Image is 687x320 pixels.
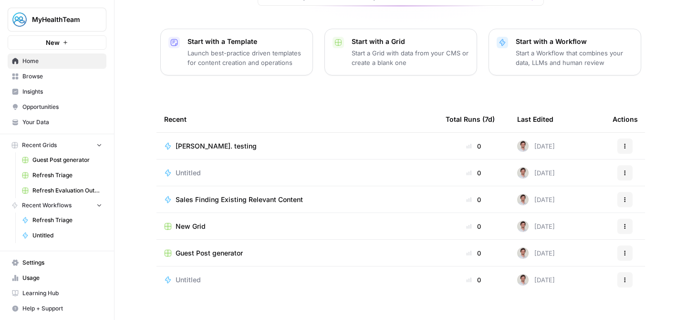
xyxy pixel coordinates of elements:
[176,248,243,258] span: Guest Post generator
[517,194,529,205] img: tdmuw9wfe40fkwq84phcceuazoww
[164,106,430,132] div: Recent
[8,8,106,32] button: Workspace: MyHealthTeam
[517,106,553,132] div: Last Edited
[22,258,102,267] span: Settings
[22,304,102,313] span: Help + Support
[18,183,106,198] a: Refresh Evaluation Outputs
[22,103,102,111] span: Opportunities
[324,29,477,75] button: Start with a GridStart a Grid with data from your CMS or create a blank one
[32,186,102,195] span: Refresh Evaluation Outputs
[489,29,641,75] button: Start with a WorkflowStart a Workflow that combines your data, LLMs and human review
[517,221,529,232] img: tdmuw9wfe40fkwq84phcceuazoww
[22,274,102,282] span: Usage
[18,213,106,228] a: Refresh Triage
[176,275,201,285] span: Untitled
[32,156,102,164] span: Guest Post generator
[352,37,469,46] p: Start with a Grid
[164,248,430,258] a: Guest Post generator
[18,168,106,183] a: Refresh Triage
[160,29,313,75] button: Start with a TemplateLaunch best-practice driven templates for content creation and operations
[517,167,529,179] img: tdmuw9wfe40fkwq84phcceuazoww
[32,216,102,224] span: Refresh Triage
[8,115,106,130] a: Your Data
[517,194,555,205] div: [DATE]
[164,222,430,231] a: New Grid
[517,274,555,286] div: [DATE]
[164,275,430,285] a: Untitled
[446,195,502,204] div: 0
[8,99,106,115] a: Opportunities
[517,167,555,179] div: [DATE]
[516,48,633,67] p: Start a Workflow that combines your data, LLMs and human review
[187,37,305,46] p: Start with a Template
[176,141,257,151] span: [PERSON_NAME]. testing
[32,231,102,240] span: Untitled
[8,84,106,99] a: Insights
[8,69,106,84] a: Browse
[517,140,555,152] div: [DATE]
[22,57,102,65] span: Home
[22,118,102,127] span: Your Data
[516,37,633,46] p: Start with a Workflow
[446,168,502,178] div: 0
[22,201,72,210] span: Recent Workflows
[32,171,102,180] span: Refresh Triage
[11,11,28,28] img: MyHealthTeam Logo
[446,275,502,285] div: 0
[352,48,469,67] p: Start a Grid with data from your CMS or create a blank one
[46,38,60,47] span: New
[164,195,430,204] a: Sales Finding Existing Relevant Content
[8,138,106,152] button: Recent Grids
[22,87,102,96] span: Insights
[187,48,305,67] p: Launch best-practice driven templates for content creation and operations
[18,152,106,168] a: Guest Post generator
[164,141,430,151] a: [PERSON_NAME]. testing
[517,247,555,259] div: [DATE]
[8,255,106,270] a: Settings
[446,106,495,132] div: Total Runs (7d)
[164,168,430,178] a: Untitled
[517,274,529,286] img: tdmuw9wfe40fkwq84phcceuazoww
[517,140,529,152] img: tdmuw9wfe40fkwq84phcceuazoww
[22,72,102,81] span: Browse
[8,301,106,316] button: Help + Support
[18,228,106,243] a: Untitled
[517,247,529,259] img: tdmuw9wfe40fkwq84phcceuazoww
[613,106,638,132] div: Actions
[176,222,206,231] span: New Grid
[8,35,106,50] button: New
[176,168,201,178] span: Untitled
[8,286,106,301] a: Learning Hub
[8,53,106,69] a: Home
[22,289,102,298] span: Learning Hub
[446,248,502,258] div: 0
[8,270,106,286] a: Usage
[8,198,106,213] button: Recent Workflows
[22,141,57,149] span: Recent Grids
[32,15,90,24] span: MyHealthTeam
[517,221,555,232] div: [DATE]
[446,141,502,151] div: 0
[176,195,303,204] span: Sales Finding Existing Relevant Content
[446,222,502,231] div: 0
